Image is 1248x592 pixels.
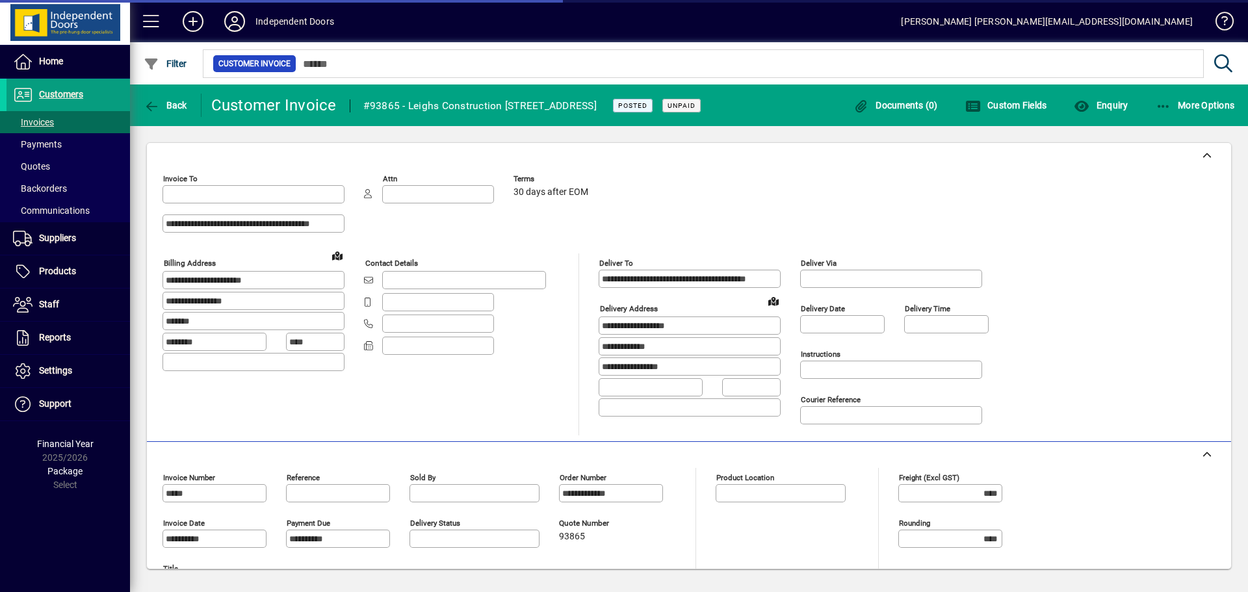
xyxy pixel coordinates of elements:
[6,177,130,199] a: Backorders
[6,255,130,288] a: Products
[801,259,837,268] mat-label: Deliver via
[618,101,647,110] span: Posted
[1156,100,1235,110] span: More Options
[287,519,330,528] mat-label: Payment due
[560,473,606,482] mat-label: Order number
[1074,100,1128,110] span: Enquiry
[255,11,334,32] div: Independent Doors
[965,100,1047,110] span: Custom Fields
[39,332,71,342] span: Reports
[214,10,255,33] button: Profile
[513,175,591,183] span: Terms
[140,52,190,75] button: Filter
[6,155,130,177] a: Quotes
[327,245,348,266] a: View on map
[801,350,840,359] mat-label: Instructions
[901,11,1193,32] div: [PERSON_NAME] [PERSON_NAME][EMAIL_ADDRESS][DOMAIN_NAME]
[6,388,130,420] a: Support
[853,100,938,110] span: Documents (0)
[218,57,291,70] span: Customer Invoice
[140,94,190,117] button: Back
[383,174,397,183] mat-label: Attn
[559,532,585,542] span: 93865
[801,395,861,404] mat-label: Courier Reference
[13,161,50,172] span: Quotes
[899,473,959,482] mat-label: Freight (excl GST)
[410,519,460,528] mat-label: Delivery status
[410,473,435,482] mat-label: Sold by
[599,259,633,268] mat-label: Deliver To
[6,355,130,387] a: Settings
[39,365,72,376] span: Settings
[211,95,337,116] div: Customer Invoice
[163,174,198,183] mat-label: Invoice To
[163,519,205,528] mat-label: Invoice date
[668,101,695,110] span: Unpaid
[962,94,1050,117] button: Custom Fields
[39,299,59,309] span: Staff
[6,45,130,78] a: Home
[163,564,178,573] mat-label: Title
[39,233,76,243] span: Suppliers
[6,133,130,155] a: Payments
[39,266,76,276] span: Products
[513,187,588,198] span: 30 days after EOM
[287,473,320,482] mat-label: Reference
[163,473,215,482] mat-label: Invoice number
[13,183,67,194] span: Backorders
[363,96,597,116] div: #93865 - Leighs Construction [STREET_ADDRESS]
[39,89,83,99] span: Customers
[13,117,54,127] span: Invoices
[716,473,774,482] mat-label: Product location
[6,289,130,321] a: Staff
[130,94,201,117] app-page-header-button: Back
[763,290,784,311] a: View on map
[1206,3,1232,45] a: Knowledge Base
[144,100,187,110] span: Back
[6,199,130,222] a: Communications
[1071,94,1131,117] button: Enquiry
[801,304,845,313] mat-label: Delivery date
[47,466,83,476] span: Package
[905,304,950,313] mat-label: Delivery time
[13,139,62,149] span: Payments
[6,322,130,354] a: Reports
[899,519,930,528] mat-label: Rounding
[172,10,214,33] button: Add
[559,519,637,528] span: Quote number
[39,56,63,66] span: Home
[850,94,941,117] button: Documents (0)
[39,398,71,409] span: Support
[6,222,130,255] a: Suppliers
[144,58,187,69] span: Filter
[1152,94,1238,117] button: More Options
[13,205,90,216] span: Communications
[37,439,94,449] span: Financial Year
[6,111,130,133] a: Invoices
